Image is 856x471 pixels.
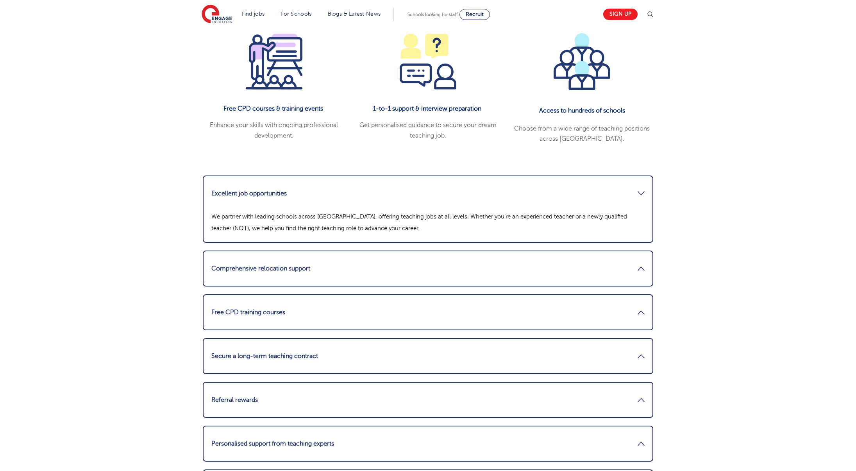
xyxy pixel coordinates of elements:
[242,11,265,17] a: Find jobs
[211,259,645,278] a: Comprehensive relocation support
[202,5,232,24] img: Engage Education
[211,213,627,231] span: We partner with leading schools across [GEOGRAPHIC_DATA], offering teaching jobs at all levels. W...
[407,12,458,17] span: Schools looking for staff
[514,125,650,142] span: Choose from a wide range of teaching positions across [GEOGRAPHIC_DATA].
[373,105,481,112] b: 1-to-1 support & interview preparation
[328,11,381,17] a: Blogs & Latest News
[281,11,311,17] a: For Schools
[359,122,497,139] span: Get personalised guidance to secure your dream teaching job.
[211,390,645,409] a: Referral rewards
[223,105,323,112] b: Free CPD courses & training events
[211,184,645,203] a: Excellent job opportunities
[210,122,338,139] span: Enhance your skills with ongoing professional development.
[459,9,490,20] a: Recruit
[466,11,484,17] span: Recruit
[211,347,645,365] a: Secure a long-term teaching contract
[211,303,645,322] a: Free CPD training courses
[211,434,645,453] a: Personalised support from teaching experts
[603,9,638,20] a: Sign up
[539,107,625,114] b: Access to hundreds of schools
